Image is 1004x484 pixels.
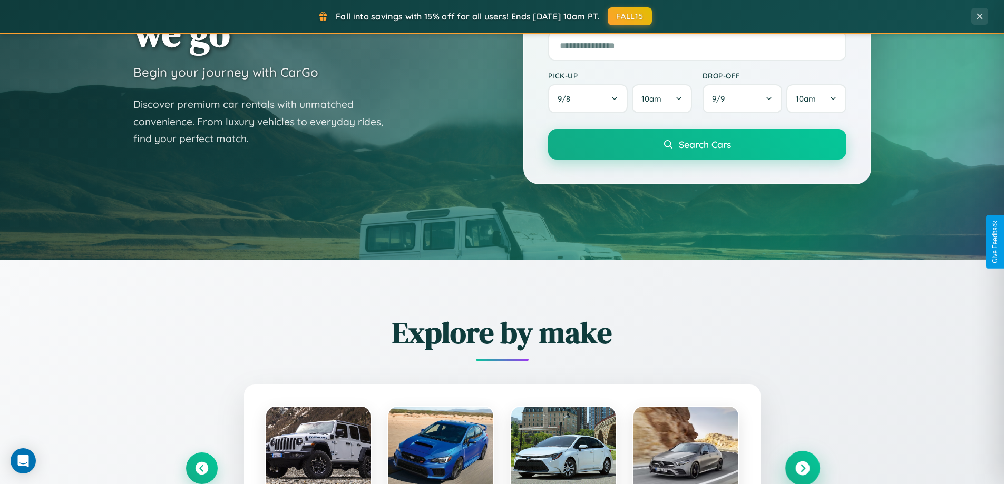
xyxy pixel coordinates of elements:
[796,94,816,104] span: 10am
[11,448,36,473] div: Open Intercom Messenger
[786,84,846,113] button: 10am
[548,71,692,80] label: Pick-up
[703,84,783,113] button: 9/9
[608,7,652,25] button: FALL15
[133,64,318,80] h3: Begin your journey with CarGo
[558,94,576,104] span: 9 / 8
[186,312,818,353] h2: Explore by make
[133,96,397,147] p: Discover premium car rentals with unmatched convenience. From luxury vehicles to everyday rides, ...
[548,84,628,113] button: 9/8
[703,71,846,80] label: Drop-off
[991,221,999,263] div: Give Feedback
[679,139,731,150] span: Search Cars
[632,84,691,113] button: 10am
[336,11,600,22] span: Fall into savings with 15% off for all users! Ends [DATE] 10am PT.
[548,129,846,160] button: Search Cars
[641,94,661,104] span: 10am
[712,94,730,104] span: 9 / 9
